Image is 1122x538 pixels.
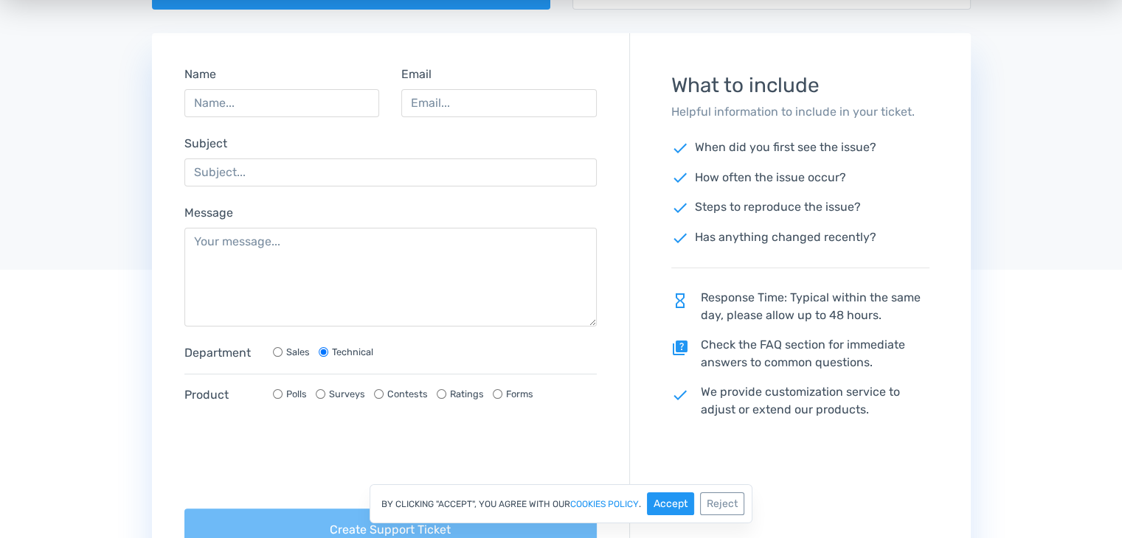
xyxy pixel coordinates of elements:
[671,198,929,217] p: Steps to reproduce the issue?
[671,169,929,187] p: How often the issue occur?
[671,289,929,324] p: Response Time: Typical within the same day, please allow up to 48 hours.
[671,139,929,157] p: When did you first see the issue?
[286,345,310,359] label: Sales
[700,492,744,515] button: Reject
[286,387,307,401] label: Polls
[671,228,929,247] p: Has anything changed recently?
[647,492,694,515] button: Accept
[401,66,432,83] label: Email
[671,292,689,310] span: hourglass_empty
[184,89,380,117] input: Name...
[570,500,639,509] a: cookies policy
[184,433,409,491] iframe: reCAPTCHA
[671,139,689,157] span: check
[671,339,689,357] span: quiz
[671,103,929,121] p: Helpful information to include in your ticket.
[671,336,929,371] p: Check the FAQ section for immediate answers to common questions.
[671,229,689,247] span: check
[184,158,598,186] input: Subject...
[671,169,689,186] span: check
[387,387,428,401] label: Contests
[671,383,929,419] p: We provide customization service to adjust or extend our products.
[184,344,258,362] label: Department
[671,386,689,404] span: check
[184,66,216,83] label: Name
[506,387,533,401] label: Forms
[370,484,752,523] div: By clicking "Accept", you agree with our .
[332,345,373,359] label: Technical
[184,386,258,404] label: Product
[450,387,484,401] label: Ratings
[671,74,929,97] h3: What to include
[401,89,597,117] input: Email...
[184,135,227,153] label: Subject
[329,387,365,401] label: Surveys
[671,199,689,217] span: check
[184,204,233,222] label: Message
